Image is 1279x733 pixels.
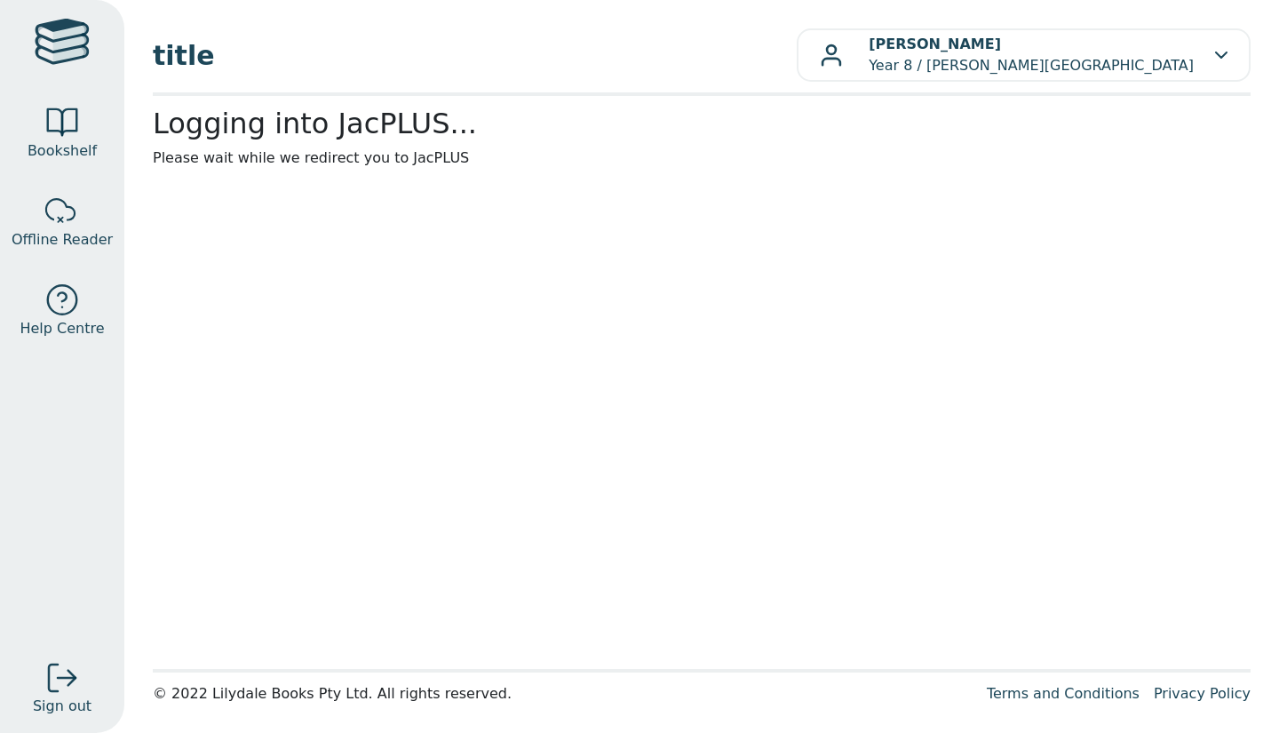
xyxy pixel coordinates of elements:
a: Terms and Conditions [987,685,1140,702]
b: [PERSON_NAME] [869,36,1001,52]
span: Offline Reader [12,229,113,251]
span: Bookshelf [28,140,97,162]
span: title [153,36,797,76]
button: [PERSON_NAME]Year 8 / [PERSON_NAME][GEOGRAPHIC_DATA] [797,28,1251,82]
span: Help Centre [20,318,104,339]
h2: Logging into JacPLUS... [153,107,1251,140]
div: © 2022 Lilydale Books Pty Ltd. All rights reserved. [153,683,973,705]
p: Year 8 / [PERSON_NAME][GEOGRAPHIC_DATA] [869,34,1194,76]
span: Sign out [33,696,91,717]
a: Privacy Policy [1154,685,1251,702]
p: Please wait while we redirect you to JacPLUS [153,147,1251,169]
